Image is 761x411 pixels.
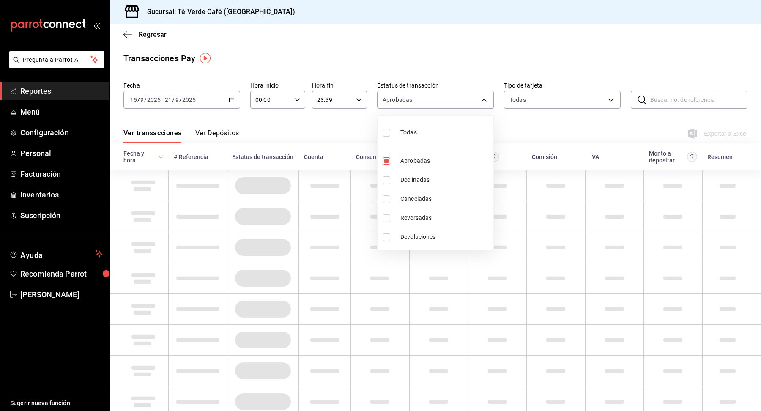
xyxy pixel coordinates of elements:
[400,233,490,241] span: Devoluciones
[400,175,490,184] span: Declinadas
[400,195,490,203] span: Canceladas
[400,128,417,137] span: Todas
[200,53,211,63] img: Tooltip marker
[400,214,490,222] span: Reversadas
[400,156,490,165] span: Aprobadas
